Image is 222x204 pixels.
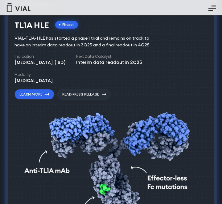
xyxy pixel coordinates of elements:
[14,21,49,30] h3: TL1A HLE
[76,54,142,59] h4: Next Data Catalyst
[57,89,111,100] a: Read Press Release
[204,1,220,16] button: Essential Addons Toggle Menu
[6,3,31,12] img: Vial Logo
[76,59,142,66] div: Interim data readout in 2Q25
[14,89,54,100] a: Learn More
[14,54,66,59] h4: Indication
[55,21,78,29] div: Phase I
[14,59,66,66] div: [MEDICAL_DATA] (IBD)
[14,72,53,77] h4: Modality
[14,77,53,84] div: [MEDICAL_DATA]
[14,35,158,49] div: VIAL-TL1A-HLE has started a phase 1 trial and remains on track to have an interim data readout in...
